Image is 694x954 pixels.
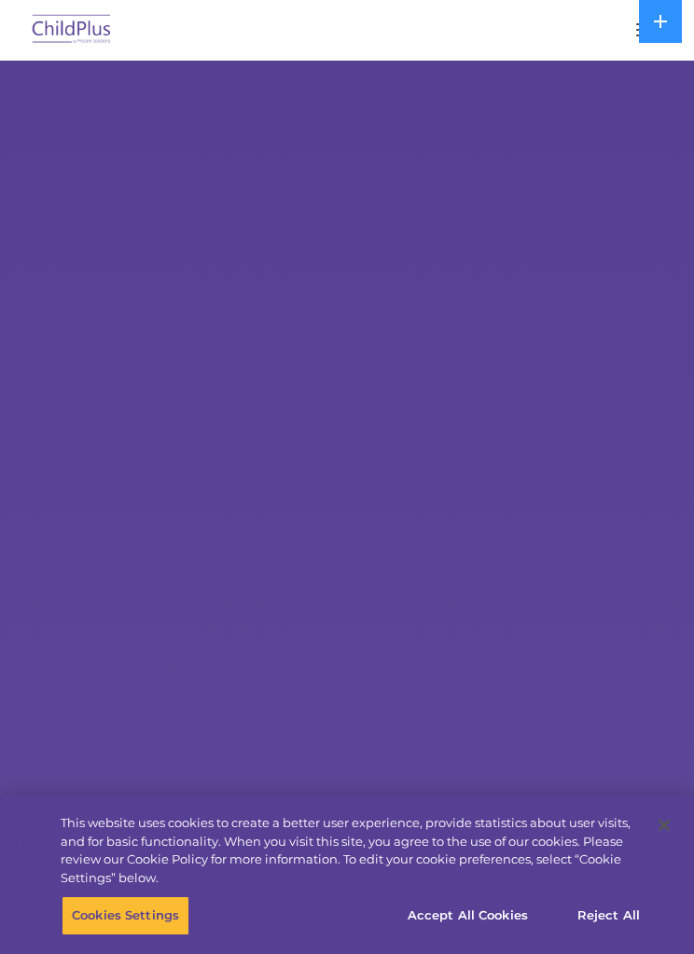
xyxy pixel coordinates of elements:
[397,896,538,935] button: Accept All Cookies
[550,896,667,935] button: Reject All
[644,805,685,846] button: Close
[61,814,645,887] div: This website uses cookies to create a better user experience, provide statistics about user visit...
[62,896,189,935] button: Cookies Settings
[28,8,116,52] img: ChildPlus by Procare Solutions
